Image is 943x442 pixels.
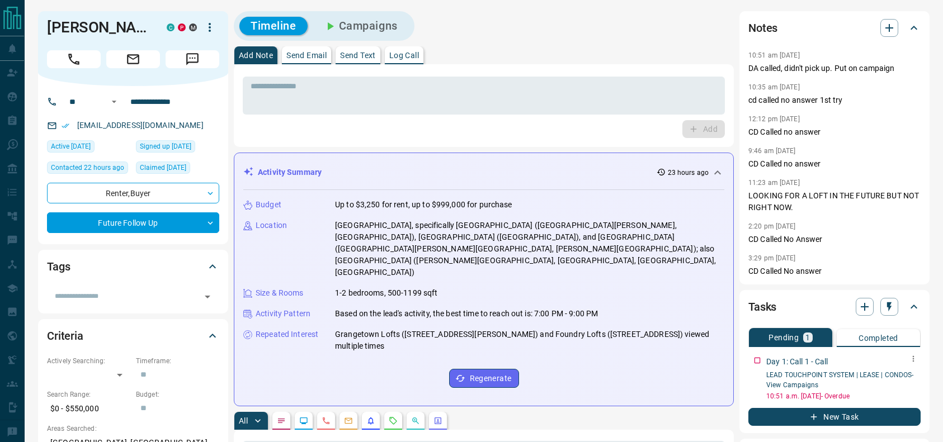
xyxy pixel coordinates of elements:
[748,63,921,74] p: DA called, didn't pick up. Put on campaign
[748,126,921,138] p: CD Called no answer
[335,287,438,299] p: 1-2 bedrooms, 500-1199 sqft
[166,50,219,68] span: Message
[277,416,286,425] svg: Notes
[335,329,724,352] p: Grangetown Lofts ([STREET_ADDRESS][PERSON_NAME]) and Foundry Lofts ([STREET_ADDRESS]) viewed mult...
[748,179,800,187] p: 11:23 am [DATE]
[189,23,197,31] div: mrloft.ca
[748,265,921,277] p: CD Called No answer
[47,183,219,203] div: Renter , Buyer
[47,161,130,177] div: Thu Aug 14 2025
[748,147,796,155] p: 9:46 am [DATE]
[256,287,304,299] p: Size & Rooms
[140,162,186,173] span: Claimed [DATE]
[748,408,921,426] button: New Task
[805,334,810,341] p: 1
[366,416,375,425] svg: Listing Alerts
[167,23,175,31] div: condos.ca
[47,18,150,36] h1: [PERSON_NAME]
[748,298,776,316] h2: Tasks
[258,167,322,178] p: Activity Summary
[239,417,248,425] p: All
[433,416,442,425] svg: Agent Actions
[256,329,318,340] p: Repeated Interest
[200,289,215,305] button: Open
[748,158,921,170] p: CD Called no answer
[47,389,130,400] p: Search Range:
[389,51,419,59] p: Log Call
[748,19,777,37] h2: Notes
[51,162,124,173] span: Contacted 22 hours ago
[136,161,219,177] div: Mon Nov 28 2022
[766,391,921,401] p: 10:51 a.m. [DATE] - Overdue
[335,199,512,211] p: Up to $3,250 for rent, up to $999,000 for purchase
[136,140,219,156] div: Sun Nov 27 2022
[256,308,310,320] p: Activity Pattern
[140,141,191,152] span: Signed up [DATE]
[748,83,800,91] p: 10:35 am [DATE]
[748,293,921,320] div: Tasks
[47,258,70,275] h2: Tags
[748,254,796,262] p: 3:29 pm [DATE]
[106,50,160,68] span: Email
[47,327,83,345] h2: Criteria
[340,51,376,59] p: Send Text
[748,15,921,41] div: Notes
[47,212,219,233] div: Future Follow Up
[768,334,799,341] p: Pending
[335,220,724,278] p: [GEOGRAPHIC_DATA], specifically [GEOGRAPHIC_DATA] ([GEOGRAPHIC_DATA][PERSON_NAME], [GEOGRAPHIC_DA...
[77,121,204,130] a: [EMAIL_ADDRESS][DOMAIN_NAME]
[335,308,598,320] p: Based on the lead's activity, the best time to reach out is: 7:00 PM - 9:00 PM
[239,51,273,59] p: Add Note
[47,400,130,418] p: $0 - $550,000
[859,334,898,342] p: Completed
[107,95,121,108] button: Open
[748,190,921,213] p: LOOKING FOR A LOFT IN THE FUTURE BUT NOT RIGHT NOW.
[136,356,219,366] p: Timeframe:
[239,17,308,35] button: Timeline
[47,253,219,280] div: Tags
[312,17,409,35] button: Campaigns
[748,94,921,106] p: cd called no answer 1st try
[47,424,219,434] p: Areas Searched:
[47,322,219,349] div: Criteria
[389,416,398,425] svg: Requests
[47,356,130,366] p: Actively Searching:
[411,416,420,425] svg: Opportunities
[243,162,724,183] div: Activity Summary23 hours ago
[286,51,327,59] p: Send Email
[136,389,219,400] p: Budget:
[178,23,186,31] div: property.ca
[47,140,130,156] div: Sun Aug 10 2025
[668,168,709,178] p: 23 hours ago
[322,416,331,425] svg: Calls
[766,371,914,389] a: LEAD TOUCHPOINT SYSTEM | LEASE | CONDOS- View Campaigns
[256,220,287,231] p: Location
[748,234,921,245] p: CD Called No Answer
[51,141,91,152] span: Active [DATE]
[766,356,828,368] p: Day 1: Call 1 - Call
[47,50,101,68] span: Call
[256,199,281,211] p: Budget
[299,416,308,425] svg: Lead Browsing Activity
[62,122,69,130] svg: Email Verified
[748,51,800,59] p: 10:51 am [DATE]
[748,222,796,230] p: 2:20 pm [DATE]
[748,115,800,123] p: 12:12 pm [DATE]
[449,369,519,388] button: Regenerate
[344,416,353,425] svg: Emails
